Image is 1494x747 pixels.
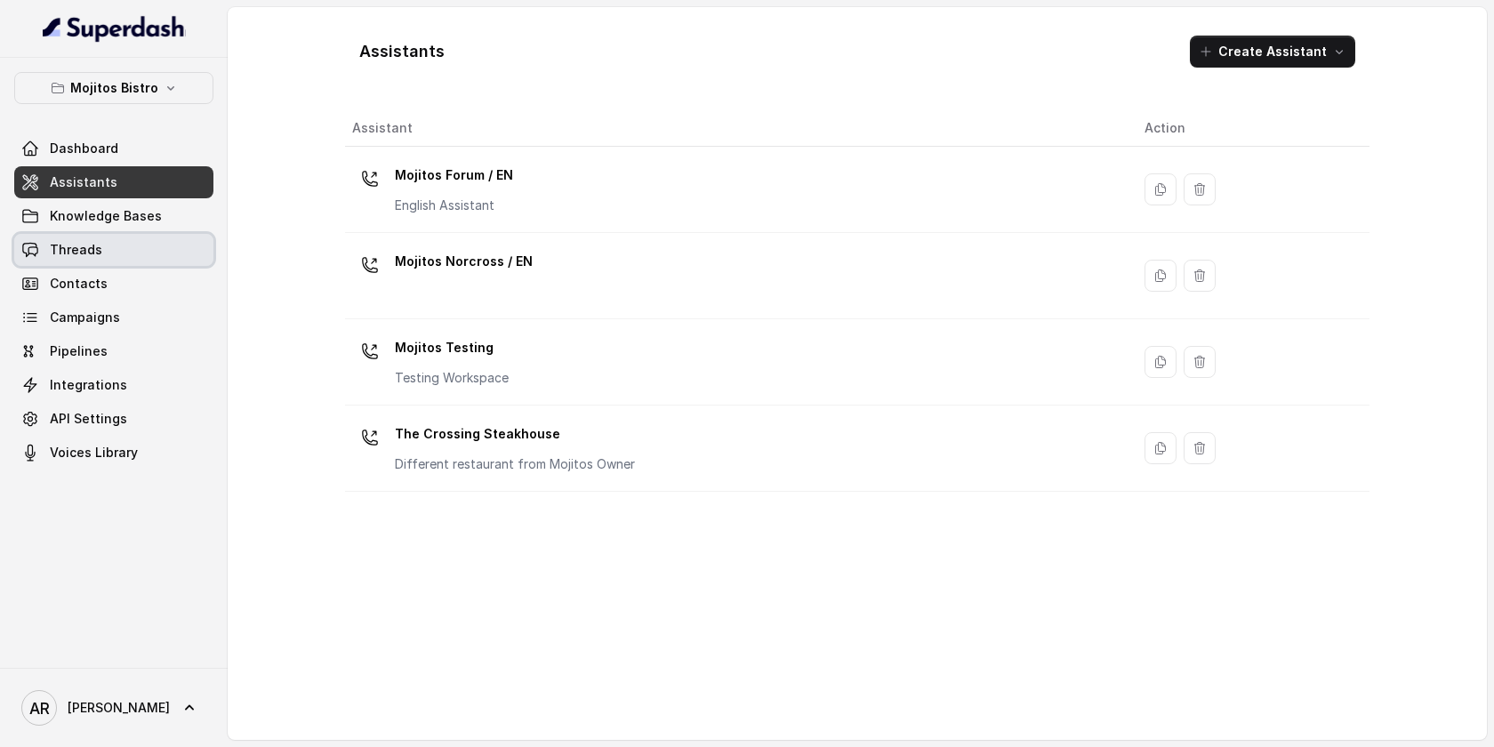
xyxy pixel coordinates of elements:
[359,37,445,66] h1: Assistants
[50,444,138,462] span: Voices Library
[14,268,213,300] a: Contacts
[50,376,127,394] span: Integrations
[14,166,213,198] a: Assistants
[14,437,213,469] a: Voices Library
[29,699,50,718] text: AR
[50,342,108,360] span: Pipelines
[14,683,213,733] a: [PERSON_NAME]
[70,77,158,99] p: Mojitos Bistro
[395,369,509,387] p: Testing Workspace
[395,161,513,189] p: Mojitos Forum / EN
[50,410,127,428] span: API Settings
[395,197,513,214] p: English Assistant
[50,275,108,293] span: Contacts
[14,200,213,232] a: Knowledge Bases
[395,420,635,448] p: The Crossing Steakhouse
[395,247,533,276] p: Mojitos Norcross / EN
[1190,36,1355,68] button: Create Assistant
[50,207,162,225] span: Knowledge Bases
[395,333,509,362] p: Mojitos Testing
[1130,110,1369,147] th: Action
[43,14,186,43] img: light.svg
[14,72,213,104] button: Mojitos Bistro
[345,110,1130,147] th: Assistant
[14,133,213,165] a: Dashboard
[395,455,635,473] p: Different restaurant from Mojitos Owner
[50,241,102,259] span: Threads
[14,301,213,333] a: Campaigns
[14,234,213,266] a: Threads
[14,403,213,435] a: API Settings
[14,335,213,367] a: Pipelines
[50,309,120,326] span: Campaigns
[68,699,170,717] span: [PERSON_NAME]
[50,173,117,191] span: Assistants
[50,140,118,157] span: Dashboard
[14,369,213,401] a: Integrations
